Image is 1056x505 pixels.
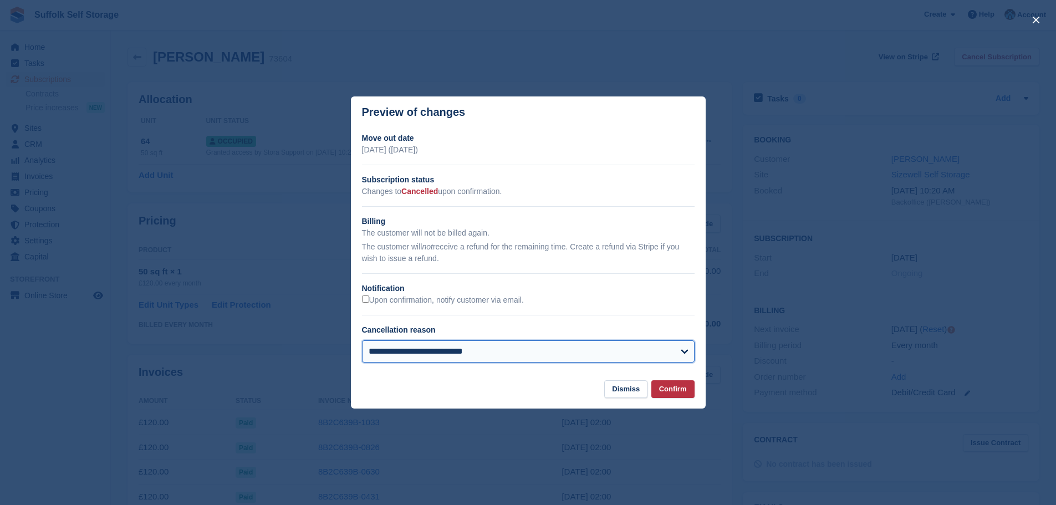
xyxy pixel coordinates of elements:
[1027,11,1045,29] button: close
[362,295,524,305] label: Upon confirmation, notify customer via email.
[362,216,695,227] h2: Billing
[362,186,695,197] p: Changes to upon confirmation.
[362,144,695,156] p: [DATE] ([DATE])
[362,132,695,144] h2: Move out date
[651,380,695,399] button: Confirm
[362,174,695,186] h2: Subscription status
[422,242,432,251] em: not
[362,227,695,239] p: The customer will not be billed again.
[362,295,369,303] input: Upon confirmation, notify customer via email.
[401,187,438,196] span: Cancelled
[362,241,695,264] p: The customer will receive a refund for the remaining time. Create a refund via Stripe if you wish...
[362,106,466,119] p: Preview of changes
[604,380,647,399] button: Dismiss
[362,283,695,294] h2: Notification
[362,325,436,334] label: Cancellation reason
